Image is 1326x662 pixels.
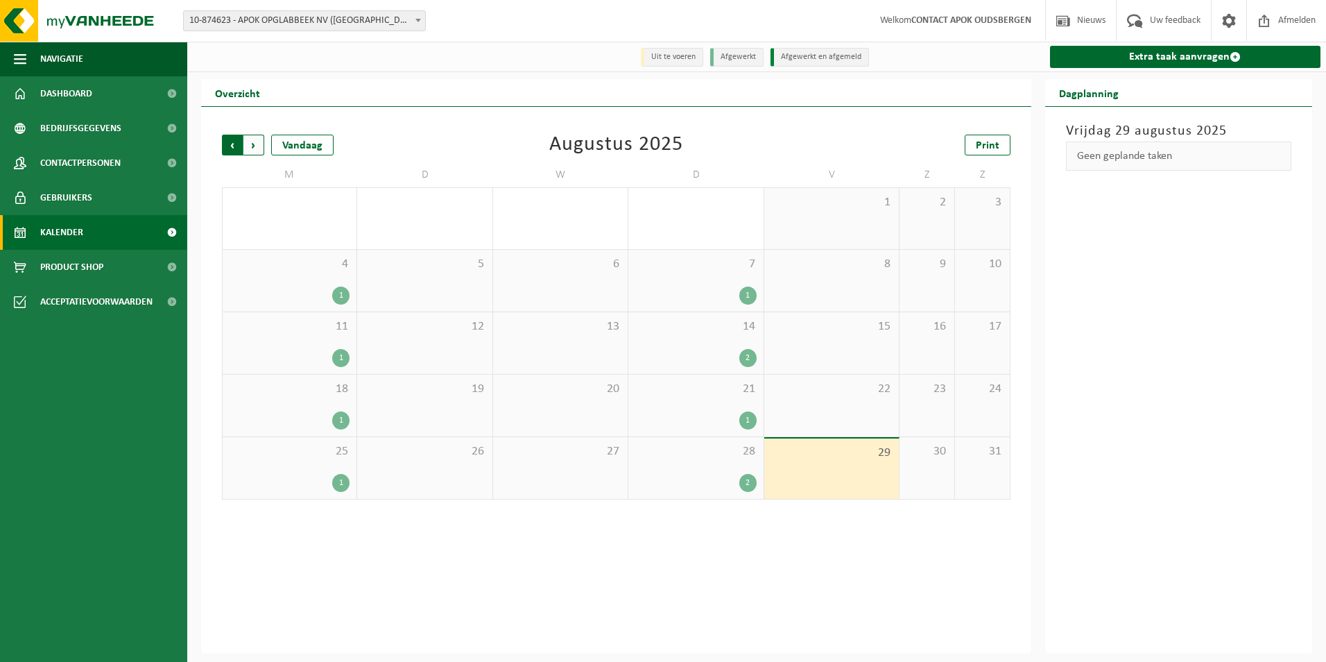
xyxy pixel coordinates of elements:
[40,111,121,146] span: Bedrijfsgegevens
[364,382,485,397] span: 19
[962,444,1003,459] span: 31
[230,444,350,459] span: 25
[40,180,92,215] span: Gebruikers
[183,10,426,31] span: 10-874623 - APOK OPGLABBEEK NV (OUDSBERGEN) - OUDSBERGEN
[635,382,756,397] span: 21
[899,162,955,187] td: Z
[962,195,1003,210] span: 3
[500,319,621,334] span: 13
[40,250,103,285] span: Product Shop
[40,215,83,250] span: Kalender
[230,257,350,272] span: 4
[771,195,892,210] span: 1
[771,445,892,461] span: 29
[243,135,264,155] span: Volgende
[1045,79,1133,106] h2: Dagplanning
[635,319,756,334] span: 14
[332,474,350,492] div: 1
[357,162,492,187] td: D
[500,257,621,272] span: 6
[911,15,1031,26] strong: CONTACT APOK OUDSBERGEN
[906,257,947,272] span: 9
[332,411,350,430] div: 1
[184,11,425,31] span: 10-874623 - APOK OPGLABBEEK NV (OUDSBERGEN) - OUDSBERGEN
[332,287,350,305] div: 1
[641,48,703,67] li: Uit te voeren
[764,162,899,187] td: V
[635,257,756,272] span: 7
[628,162,764,187] td: D
[40,42,83,76] span: Navigatie
[965,135,1010,155] a: Print
[771,257,892,272] span: 8
[332,349,350,367] div: 1
[962,382,1003,397] span: 24
[230,382,350,397] span: 18
[222,162,357,187] td: M
[906,382,947,397] span: 23
[906,444,947,459] span: 30
[962,319,1003,334] span: 17
[906,195,947,210] span: 2
[364,444,485,459] span: 26
[635,444,756,459] span: 28
[364,319,485,334] span: 12
[955,162,1010,187] td: Z
[201,79,274,106] h2: Overzicht
[364,257,485,272] span: 5
[739,287,757,305] div: 1
[40,285,153,319] span: Acceptatievoorwaarden
[40,146,121,180] span: Contactpersonen
[500,382,621,397] span: 20
[549,135,683,155] div: Augustus 2025
[710,48,764,67] li: Afgewerkt
[230,319,350,334] span: 11
[770,48,869,67] li: Afgewerkt en afgemeld
[1066,121,1292,142] h3: Vrijdag 29 augustus 2025
[1066,142,1292,171] div: Geen geplande taken
[962,257,1003,272] span: 10
[771,382,892,397] span: 22
[1050,46,1321,68] a: Extra taak aanvragen
[906,319,947,334] span: 16
[271,135,334,155] div: Vandaag
[739,349,757,367] div: 2
[493,162,628,187] td: W
[40,76,92,111] span: Dashboard
[739,411,757,430] div: 1
[771,319,892,334] span: 15
[739,474,757,492] div: 2
[976,140,999,151] span: Print
[500,444,621,459] span: 27
[222,135,243,155] span: Vorige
